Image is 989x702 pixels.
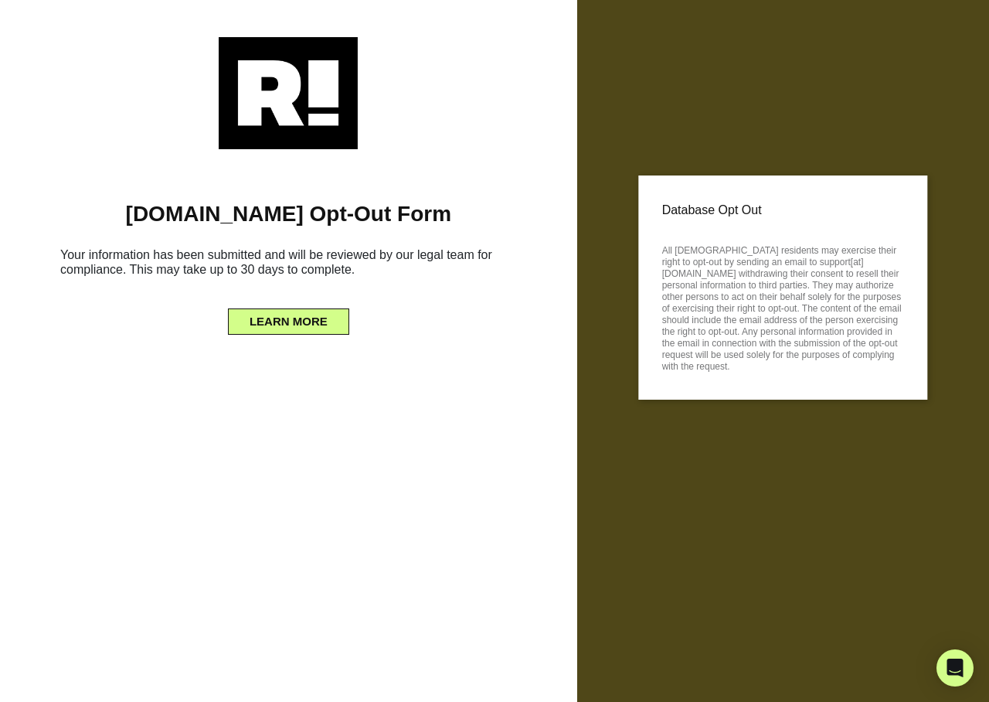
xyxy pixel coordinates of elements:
p: All [DEMOGRAPHIC_DATA] residents may exercise their right to opt-out by sending an email to suppo... [662,240,904,373]
p: Database Opt Out [662,199,904,222]
h6: Your information has been submitted and will be reviewed by our legal team for compliance. This m... [23,241,554,289]
img: Retention.com [219,37,358,149]
div: Open Intercom Messenger [936,649,974,687]
button: LEARN MORE [228,308,349,335]
a: LEARN MORE [228,311,349,323]
h1: [DOMAIN_NAME] Opt-Out Form [23,201,554,227]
